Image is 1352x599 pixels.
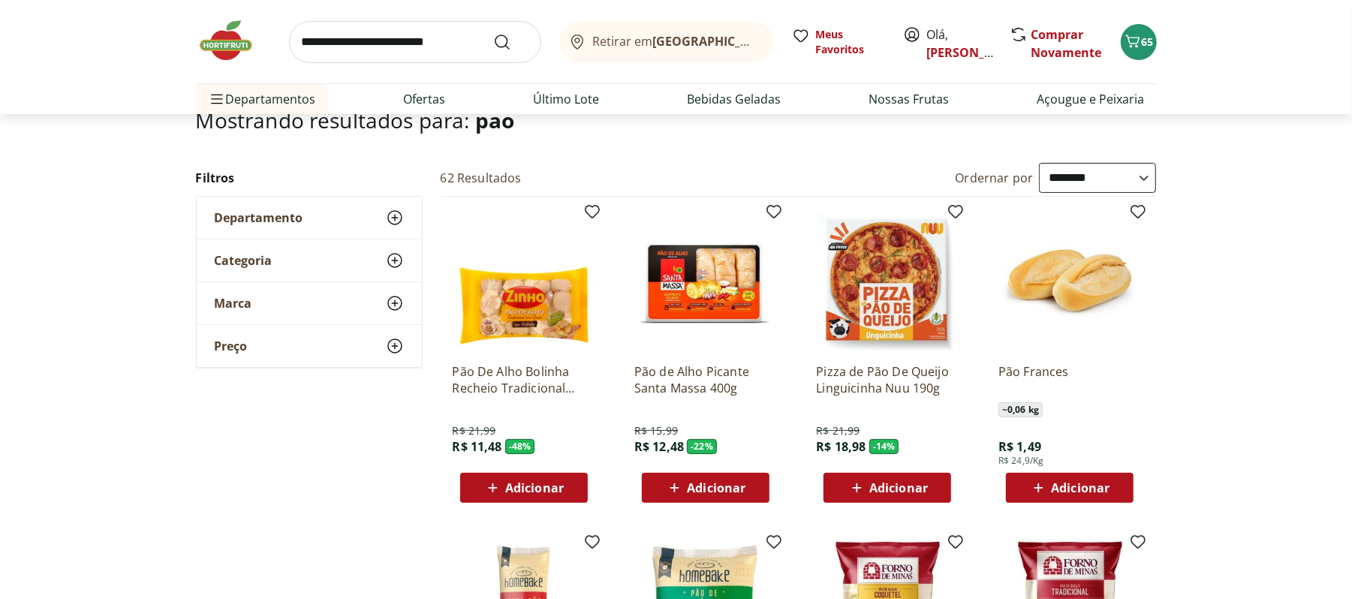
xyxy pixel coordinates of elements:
span: R$ 1,49 [998,438,1041,455]
h2: Filtros [196,163,423,193]
a: Pão De Alho Bolinha Recheio Tradicional Com Queijo Zinho Pacote 300G [453,363,595,396]
img: Pão De Alho Bolinha Recheio Tradicional Com Queijo Zinho Pacote 300G [453,209,595,351]
span: pao [475,106,514,134]
img: Pizza de Pão De Queijo Linguicinha Nuu 190g [816,209,959,351]
span: Marca [215,296,252,311]
img: Hortifruti [196,18,271,63]
a: Pizza de Pão De Queijo Linguicinha Nuu 190g [816,363,959,396]
span: Departamento [215,210,303,225]
span: ~ 0,06 kg [998,402,1043,417]
button: Submit Search [493,33,529,51]
span: R$ 12,48 [634,438,684,455]
span: R$ 21,99 [453,423,496,438]
span: R$ 24,9/Kg [998,455,1044,467]
span: Adicionar [869,482,928,494]
span: Adicionar [1051,482,1110,494]
span: R$ 21,99 [816,423,860,438]
img: Pão Frances [998,209,1141,351]
a: Ofertas [404,90,446,108]
a: Nossas Frutas [869,90,950,108]
button: Adicionar [1006,473,1134,503]
button: Departamento [197,197,422,239]
a: Bebidas Geladas [688,90,781,108]
a: Comprar Novamente [1031,26,1102,61]
button: Adicionar [824,473,951,503]
span: R$ 18,98 [816,438,866,455]
span: Meus Favoritos [816,27,885,57]
span: Categoria [215,253,273,268]
button: Carrinho [1121,24,1157,60]
a: Último Lote [534,90,600,108]
input: search [289,21,541,63]
span: Adicionar [687,482,745,494]
button: Adicionar [460,473,588,503]
a: Açougue e Peixaria [1037,90,1145,108]
span: 65 [1142,35,1154,49]
button: Marca [197,282,422,324]
label: Ordernar por [956,170,1034,186]
button: Menu [208,81,226,117]
span: Adicionar [505,482,564,494]
img: Pão de Alho Picante Santa Massa 400g [634,209,777,351]
a: Pão Frances [998,363,1141,396]
button: Categoria [197,239,422,281]
span: Preço [215,339,248,354]
button: Adicionar [642,473,769,503]
b: [GEOGRAPHIC_DATA]/[GEOGRAPHIC_DATA] [652,33,905,50]
span: Olá, [927,26,994,62]
button: Preço [197,325,422,367]
button: Retirar em[GEOGRAPHIC_DATA]/[GEOGRAPHIC_DATA] [559,21,774,63]
h1: Mostrando resultados para: [196,108,1157,132]
a: [PERSON_NAME] [927,44,1025,61]
span: - 22 % [687,439,717,454]
span: - 14 % [869,439,899,454]
span: - 48 % [505,439,535,454]
span: R$ 15,99 [634,423,678,438]
span: Retirar em [592,35,758,48]
a: Pão de Alho Picante Santa Massa 400g [634,363,777,396]
span: Departamentos [208,81,316,117]
a: Meus Favoritos [792,27,885,57]
span: R$ 11,48 [453,438,502,455]
h2: 62 Resultados [441,170,522,186]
